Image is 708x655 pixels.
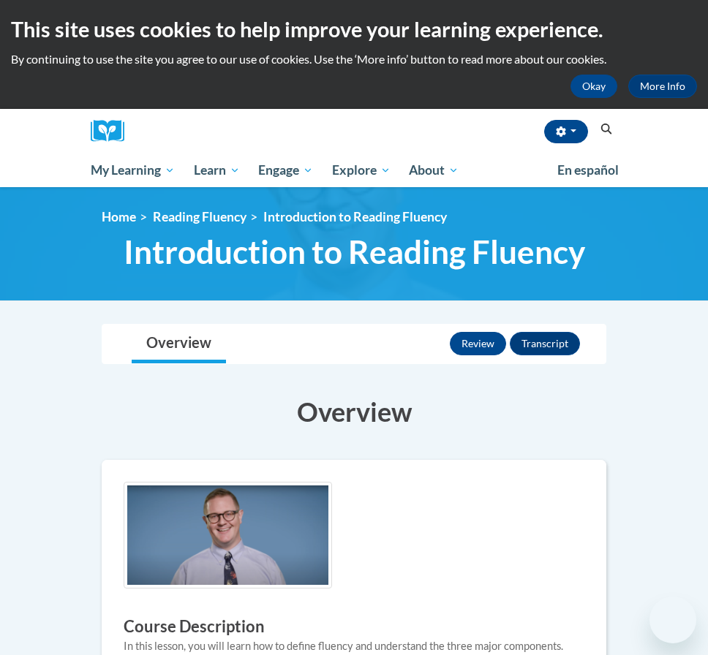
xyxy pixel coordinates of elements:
[91,120,135,143] img: Logo brand
[184,154,249,187] a: Learn
[132,325,226,363] a: Overview
[544,120,588,143] button: Account Settings
[102,393,606,430] h3: Overview
[81,154,184,187] a: My Learning
[409,162,459,179] span: About
[557,162,619,178] span: En español
[510,332,580,355] button: Transcript
[124,482,332,589] img: Course logo image
[91,120,135,143] a: Cox Campus
[570,75,617,98] button: Okay
[91,162,175,179] span: My Learning
[80,154,628,187] div: Main menu
[102,209,136,224] a: Home
[124,638,584,654] div: In this lesson, you will learn how to define fluency and understand the three major components.
[450,332,506,355] button: Review
[628,75,697,98] a: More Info
[400,154,469,187] a: About
[332,162,391,179] span: Explore
[249,154,323,187] a: Engage
[595,121,617,138] button: Search
[11,15,697,44] h2: This site uses cookies to help improve your learning experience.
[124,616,584,638] h3: Course Description
[323,154,400,187] a: Explore
[11,51,697,67] p: By continuing to use the site you agree to our use of cookies. Use the ‘More info’ button to read...
[548,155,628,186] a: En español
[194,162,240,179] span: Learn
[263,209,447,224] span: Introduction to Reading Fluency
[124,232,585,271] span: Introduction to Reading Fluency
[649,597,696,643] iframe: Button to launch messaging window
[153,209,246,224] a: Reading Fluency
[258,162,313,179] span: Engage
